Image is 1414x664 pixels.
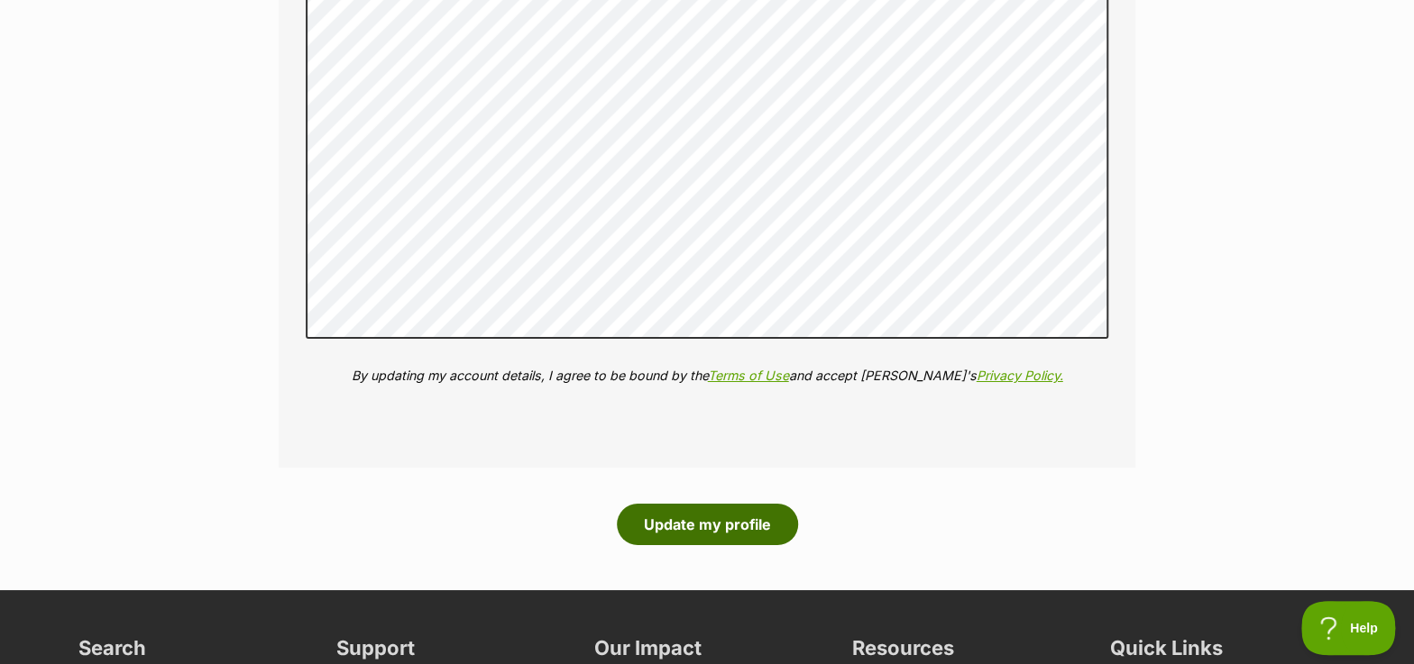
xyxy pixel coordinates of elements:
a: Terms of Use [708,368,789,383]
a: Privacy Policy. [977,368,1063,383]
iframe: Help Scout Beacon - Open [1301,601,1396,655]
p: By updating my account details, I agree to be bound by the and accept [PERSON_NAME]'s [306,366,1108,385]
button: Update my profile [617,504,798,545]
